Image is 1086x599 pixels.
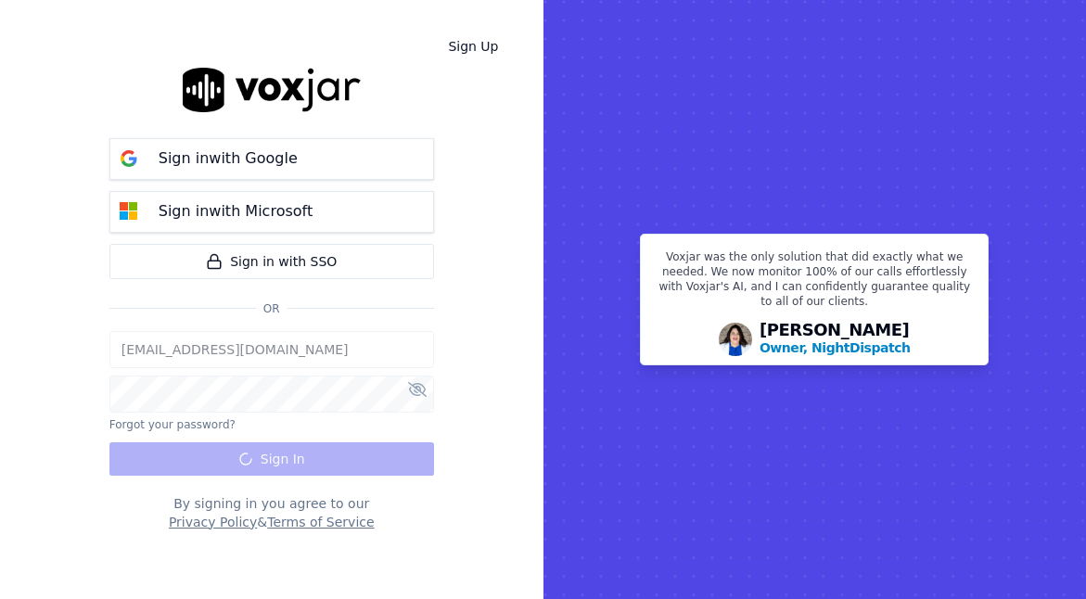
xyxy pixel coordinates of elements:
img: Avatar [719,323,752,356]
button: Sign inwith Google [109,138,434,180]
img: google Sign in button [110,140,147,177]
p: Sign in with Microsoft [159,200,313,223]
p: Owner, NightDispatch [760,338,911,357]
p: Sign in with Google [159,147,298,170]
button: Forgot your password? [109,417,236,432]
button: Terms of Service [267,513,374,531]
button: Sign inwith Microsoft [109,191,434,233]
p: Voxjar was the only solution that did exactly what we needed. We now monitor 100% of our calls ef... [652,249,977,316]
a: Sign in with SSO [109,244,434,279]
a: Sign Up [433,30,513,63]
img: logo [183,68,361,111]
button: Privacy Policy [169,513,257,531]
span: Or [256,301,287,316]
input: Email [109,331,434,368]
div: [PERSON_NAME] [760,322,911,357]
div: By signing in you agree to our & [109,494,434,531]
img: microsoft Sign in button [110,193,147,230]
